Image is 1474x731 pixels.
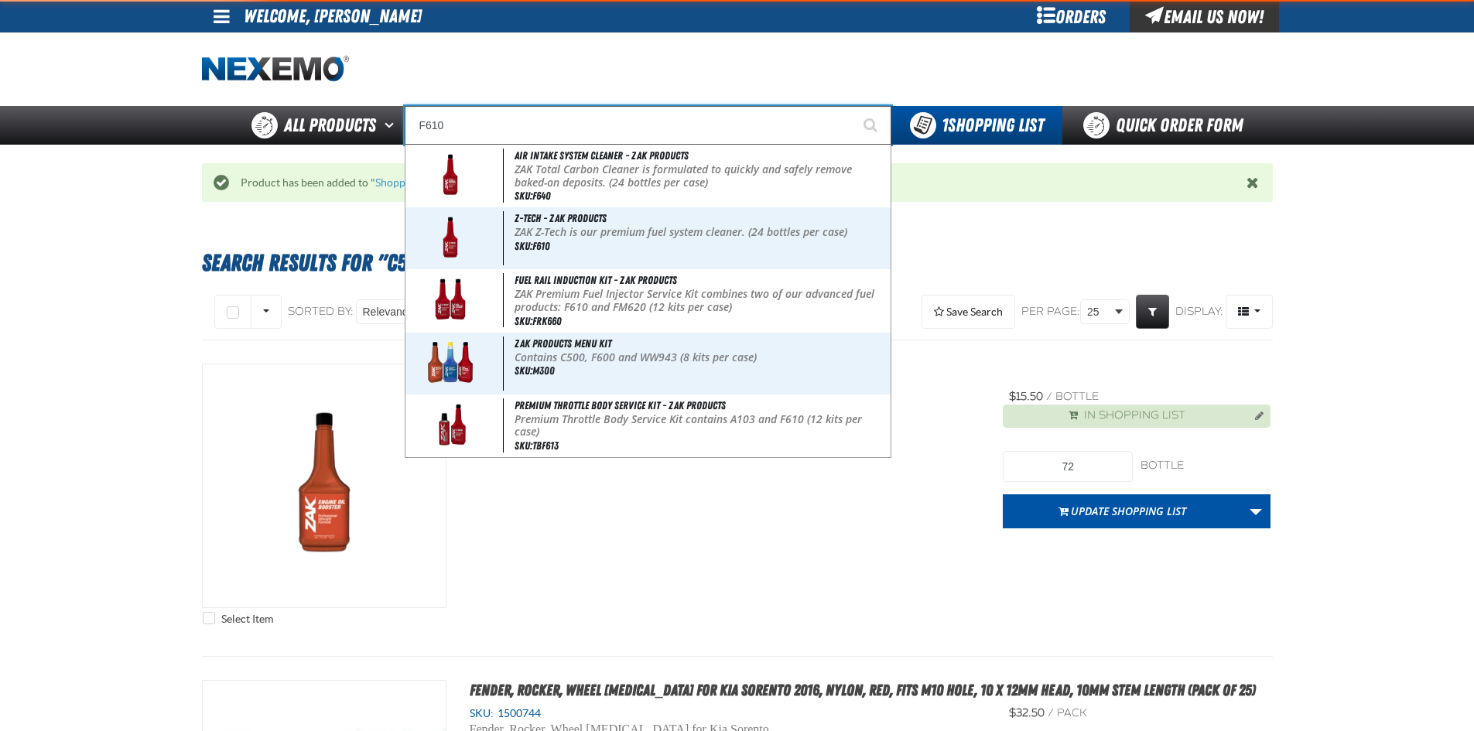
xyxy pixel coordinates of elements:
[470,706,980,721] div: SKU:
[1175,305,1223,318] span: Display:
[203,364,446,607] img: Synthetic Engine Oil Booster - ZAK Products
[515,274,677,286] span: Fuel Rail Induction Kit - ZAK Products
[1062,106,1272,145] a: Quick Order Form
[1046,390,1052,403] span: /
[515,364,555,377] span: SKU:M300
[515,315,562,327] span: SKU:FRK660
[515,351,887,364] p: Contains C500, F600 and WW943 (8 kits per case)
[515,190,551,202] span: SKU:F640
[1057,706,1087,719] span: pack
[853,106,891,145] button: Start Searching
[284,111,376,139] span: All Products
[405,106,891,145] input: Search
[1243,171,1265,194] button: Close the Notification
[1141,459,1271,473] div: bottle
[494,707,541,719] span: 1500744
[203,612,215,624] input: Select Item
[1243,405,1267,424] button: Manage current product in the Shopping List
[1003,451,1133,482] input: Product Quantity
[942,114,948,136] strong: 1
[202,56,349,83] a: Home
[416,273,486,327] img: 5b1158c1b216d789010532-frk660_wo_nascar.png
[379,106,405,145] button: Open All Products pages
[363,304,414,320] span: Relevance
[515,413,887,439] p: Premium Throttle Body Service Kit contains A103 and F610 (12 kits per case)
[229,176,1247,190] div: Product has been added to " "
[515,288,887,314] p: ZAK Premium Fuel Injector Service Kit combines two of our advanced fuel products: F610 and FM620 ...
[1226,295,1272,328] span: Product Grid Views Toolbar
[416,398,486,453] img: 5b115816f21b8302828486-tbf613_0000_copy_preview.png
[515,337,611,350] span: ZAK Products Menu Kit
[1087,304,1112,320] span: 25
[375,176,439,189] a: Shopping List
[515,163,887,190] p: ZAK Total Carbon Cleaner is formulated to quickly and safely remove baked-on deposits. (24 bottle...
[946,306,1003,318] span: Save Search
[1021,305,1080,319] span: Per page:
[1084,408,1185,423] span: In Shopping List
[416,211,486,265] img: 5b1158a781bde502049794-f610_wo_nascar.png
[1009,390,1043,403] span: $15.50
[515,226,887,239] p: ZAK Z-Tech is our premium fuel system cleaner. (24 bottles per case)
[416,336,486,391] img: 5b115873c8d06863572839-m300_wo_nascar_1.png
[515,212,607,224] span: Z-Tech - ZAK Products
[1226,295,1273,329] button: Product Grid Views Toolbar
[1009,706,1045,719] span: $32.50
[1003,494,1242,528] button: Update Shopping List
[251,295,282,329] button: Rows selection options
[1241,494,1271,528] a: More Actions
[891,106,1062,145] button: You have 1 Shopping List. Open to view details
[1055,390,1099,403] span: bottle
[515,439,559,452] span: SKU:TBF613
[202,56,349,83] img: Nexemo logo
[416,149,486,203] img: 5b1158a785e0c107213592-f640_wo_nascar.png
[1048,706,1054,719] span: /
[202,242,1273,284] h1: Search Results for "C500"
[1136,295,1169,329] a: Expand or Collapse Grid Filters
[515,240,550,252] span: SKU:F610
[942,114,1044,136] span: Shopping List
[203,364,446,607] : View Details of the Synthetic Engine Oil Booster - ZAK Products
[288,305,354,318] span: Sorted By:
[515,399,726,412] span: Premium Throttle Body Service Kit - ZAK Products
[515,149,689,162] span: Air Intake System Cleaner - ZAK Products
[470,681,1256,699] a: Fender, Rocker, Wheel [MEDICAL_DATA] for Kia Sorento 2016, Nylon, Red, Fits M10 Hole, 10 x 12mm H...
[922,295,1015,329] button: Expand or Collapse Saved Search drop-down to save a search query
[203,612,273,627] label: Select Item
